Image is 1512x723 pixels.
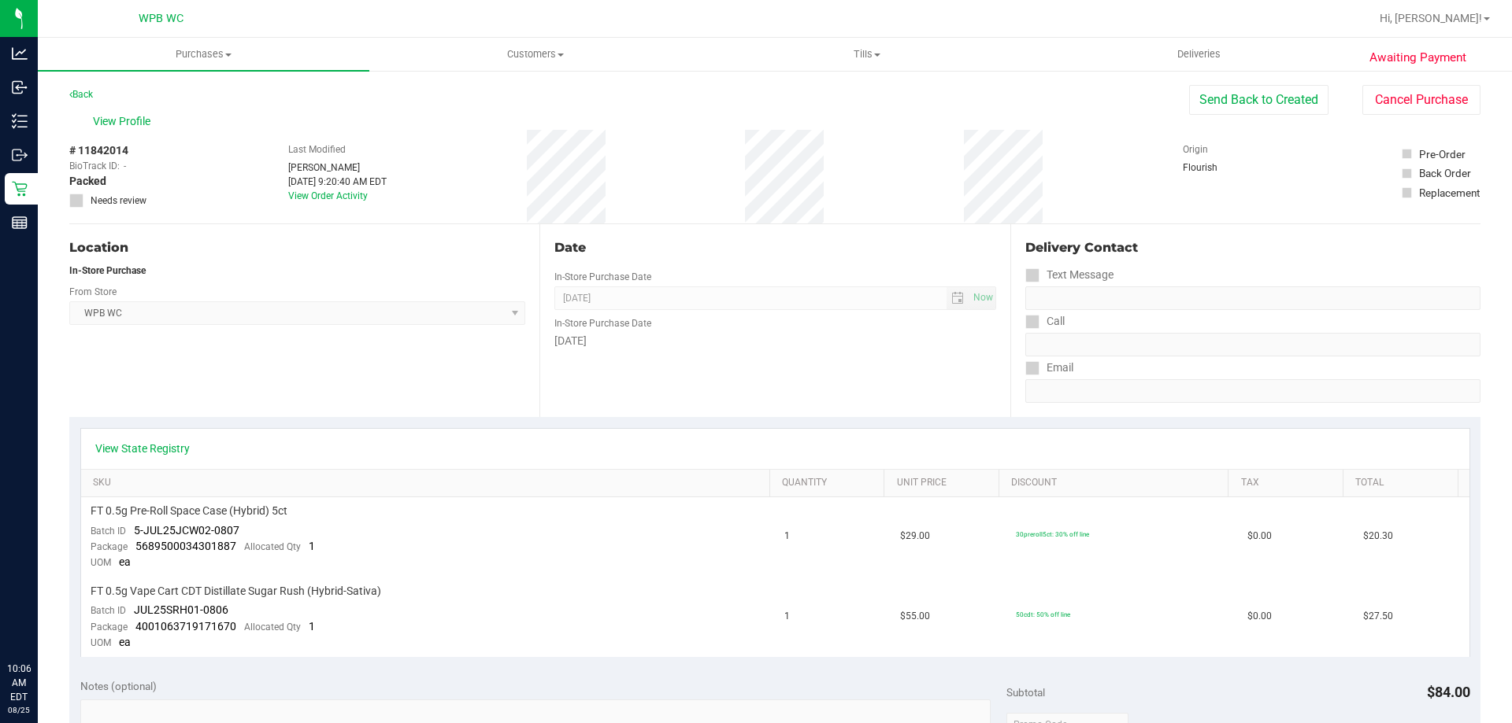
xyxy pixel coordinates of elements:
[784,609,790,624] span: 1
[1025,310,1065,333] label: Call
[95,441,190,456] a: View State Registry
[69,142,128,159] span: # 11842014
[1363,609,1393,624] span: $27.50
[1025,238,1480,257] div: Delivery Contact
[1369,49,1466,67] span: Awaiting Payment
[139,12,183,25] span: WPB WC
[69,89,93,100] a: Back
[91,504,287,518] span: FT 0.5g Pre-Roll Space Case (Hybrid) 5ct
[91,637,111,648] span: UOM
[91,622,128,633] span: Package
[12,215,28,231] inline-svg: Reports
[12,181,28,197] inline-svg: Retail
[1419,165,1471,181] div: Back Order
[1419,146,1466,162] div: Pre-Order
[782,477,878,489] a: Quantity
[1025,333,1480,356] input: Format: (999) 999-9999
[93,113,156,130] span: View Profile
[119,555,131,568] span: ea
[38,47,369,61] span: Purchases
[69,159,120,173] span: BioTrack ID:
[16,597,63,644] iframe: Resource center
[554,270,651,284] label: In-Store Purchase Date
[91,526,126,537] span: Batch ID
[288,142,346,157] label: Last Modified
[1363,529,1393,544] span: $20.30
[1033,38,1365,71] a: Deliveries
[93,477,763,489] a: SKU
[369,38,701,71] a: Customers
[288,160,387,175] div: [PERSON_NAME]
[1247,529,1272,544] span: $0.00
[119,636,131,648] span: ea
[38,38,369,71] a: Purchases
[1025,264,1114,286] label: Text Message
[1011,477,1222,489] a: Discount
[554,333,995,349] div: [DATE]
[900,529,930,544] span: $29.00
[900,609,930,624] span: $55.00
[1189,85,1329,115] button: Send Back to Created
[135,540,236,552] span: 5689500034301887
[701,38,1032,71] a: Tills
[1241,477,1337,489] a: Tax
[1355,477,1451,489] a: Total
[784,529,790,544] span: 1
[1247,609,1272,624] span: $0.00
[702,47,1032,61] span: Tills
[1006,686,1045,699] span: Subtotal
[309,540,315,552] span: 1
[69,285,117,299] label: From Store
[1427,684,1470,700] span: $84.00
[135,620,236,633] span: 4001063719171670
[7,662,31,704] p: 10:06 AM EDT
[288,190,368,201] a: View Order Activity
[134,603,228,616] span: JUL25SRH01-0806
[91,541,128,552] span: Package
[134,524,239,537] span: 5-JUL25JCW02-0807
[69,238,525,257] div: Location
[554,316,651,330] label: In-Store Purchase Date
[91,584,381,599] span: FT 0.5g Vape Cart CDT Distillate Sugar Rush (Hybrid-Sativa)
[124,159,126,173] span: -
[897,477,993,489] a: Unit Price
[91,194,146,208] span: Needs review
[1183,160,1262,175] div: Flourish
[1016,530,1089,538] span: 30preroll5ct: 30% off line
[309,620,315,633] span: 1
[1025,356,1073,379] label: Email
[288,175,387,189] div: [DATE] 9:20:40 AM EDT
[91,557,111,568] span: UOM
[1025,286,1480,310] input: Format: (999) 999-9999
[7,704,31,716] p: 08/25
[244,541,301,552] span: Allocated Qty
[370,47,700,61] span: Customers
[12,113,28,129] inline-svg: Inventory
[12,147,28,163] inline-svg: Outbound
[12,46,28,61] inline-svg: Analytics
[1419,185,1480,201] div: Replacement
[69,173,106,190] span: Packed
[12,79,28,95] inline-svg: Inbound
[80,680,157,692] span: Notes (optional)
[69,265,146,276] strong: In-Store Purchase
[1362,85,1480,115] button: Cancel Purchase
[1016,610,1070,618] span: 50cdt: 50% off line
[1156,47,1242,61] span: Deliveries
[91,605,126,616] span: Batch ID
[554,238,995,257] div: Date
[244,622,301,633] span: Allocated Qty
[1380,12,1482,24] span: Hi, [PERSON_NAME]!
[1183,142,1208,157] label: Origin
